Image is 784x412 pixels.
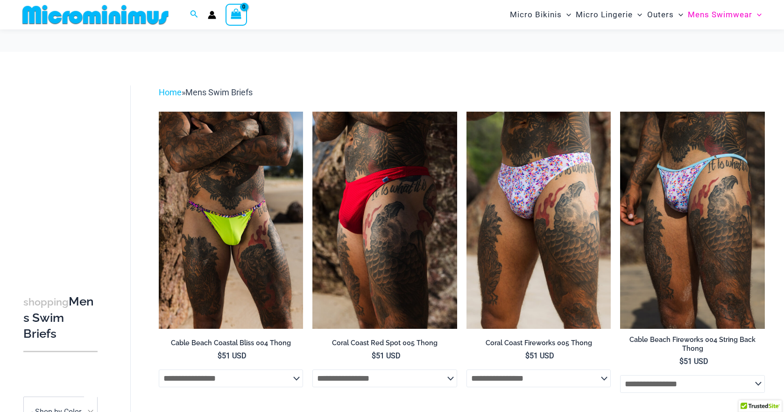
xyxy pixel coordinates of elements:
a: View Shopping Cart, empty [226,4,247,25]
nav: Site Navigation [506,1,765,28]
span: Menu Toggle [752,3,762,27]
img: Cable Beach Fireworks 004 String Back Thong 06 [620,112,765,328]
bdi: 51 USD [218,351,247,360]
a: Mens SwimwearMenu ToggleMenu Toggle [685,3,764,27]
iframe: TrustedSite Certified [23,78,107,265]
a: Search icon link [190,9,198,21]
a: Home [159,87,182,97]
span: Menu Toggle [674,3,683,27]
a: Coral Coast Red Spot 005 Thong 11Coral Coast Red Spot 005 Thong 12Coral Coast Red Spot 005 Thong 12 [312,112,457,328]
img: Coral Coast Fireworks 005 Thong 01 [466,112,611,328]
span: $ [372,351,376,360]
bdi: 51 USD [372,351,401,360]
a: Coral Coast Fireworks 005 Thong 01Coral Coast Fireworks 005 Thong 02Coral Coast Fireworks 005 Tho... [466,112,611,328]
span: Menu Toggle [562,3,571,27]
span: shopping [23,296,69,308]
a: OutersMenu ToggleMenu Toggle [645,3,685,27]
a: Cable Beach Coastal Bliss 004 Thong 04Cable Beach Coastal Bliss 004 Thong 05Cable Beach Coastal B... [159,112,304,328]
a: Coral Coast Fireworks 005 Thong [466,339,611,351]
span: $ [525,351,530,360]
a: Cable Beach Fireworks 004 String Back Thong 06Cable Beach Fireworks 004 String Back Thong 07Cable... [620,112,765,328]
h3: Mens Swim Briefs [23,294,98,341]
h2: Coral Coast Red Spot 005 Thong [312,339,457,348]
span: Outers [647,3,674,27]
span: Micro Lingerie [576,3,633,27]
span: $ [679,357,684,366]
bdi: 51 USD [525,351,554,360]
a: Coral Coast Red Spot 005 Thong [312,339,457,351]
img: Cable Beach Coastal Bliss 004 Thong 04 [159,112,304,328]
bdi: 51 USD [679,357,708,366]
a: Cable Beach Coastal Bliss 004 Thong [159,339,304,351]
img: MM SHOP LOGO FLAT [19,4,172,25]
a: Cable Beach Fireworks 004 String Back Thong [620,335,765,356]
span: Micro Bikinis [510,3,562,27]
h2: Coral Coast Fireworks 005 Thong [466,339,611,348]
span: Mens Swim Briefs [185,87,253,97]
a: Micro LingerieMenu ToggleMenu Toggle [573,3,644,27]
span: $ [218,351,222,360]
span: Mens Swimwear [688,3,752,27]
a: Micro BikinisMenu ToggleMenu Toggle [508,3,573,27]
span: » [159,87,253,97]
span: Menu Toggle [633,3,642,27]
a: Account icon link [208,11,216,19]
h2: Cable Beach Fireworks 004 String Back Thong [620,335,765,353]
img: Coral Coast Red Spot 005 Thong 11 [312,112,457,328]
h2: Cable Beach Coastal Bliss 004 Thong [159,339,304,348]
